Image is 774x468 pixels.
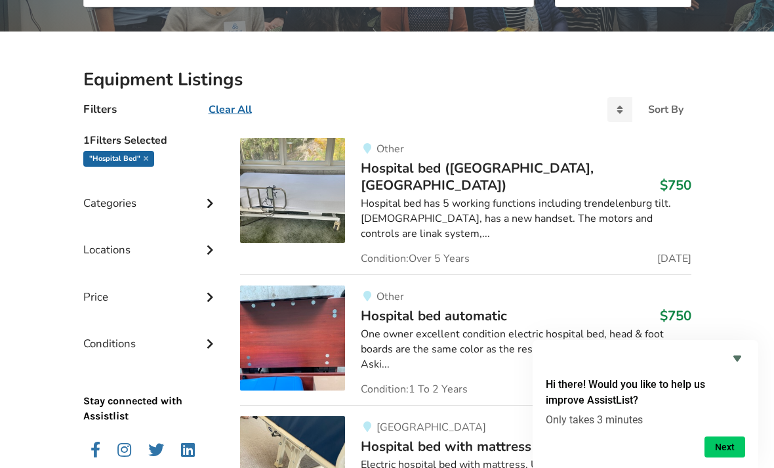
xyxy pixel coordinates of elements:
button: Hide survey [729,351,745,366]
span: Other [377,289,404,304]
div: Conditions [83,310,220,357]
div: Hi there! Would you like to help us improve AssistList? [546,351,745,457]
span: Hospital bed automatic [361,307,507,325]
div: Sort By [648,104,683,115]
h3: $750 [660,307,691,324]
div: Categories [83,170,220,217]
h4: Filters [83,102,117,117]
button: Next question [704,436,745,457]
div: Price [83,264,220,310]
span: [GEOGRAPHIC_DATA] [377,420,486,435]
div: Locations [83,217,220,263]
div: Hospital bed has 5 working functions including trendelenburg tilt. [DEMOGRAPHIC_DATA], has a new ... [361,196,691,242]
p: Stay connected with Assistlist [83,357,220,424]
span: [DATE] [657,253,691,264]
h3: $750 [660,177,691,194]
span: Hospital bed ([GEOGRAPHIC_DATA], [GEOGRAPHIC_DATA]) [361,159,594,194]
h2: Equipment Listings [83,68,691,91]
u: Clear All [209,102,252,117]
span: Condition: Over 5 Years [361,253,470,264]
a: bedroom equipment-hospital bed automaticOtherHospital bed automatic$750One owner excellent condit... [240,274,691,405]
span: Other [377,142,404,156]
img: bedroom equipment-hospital bed automatic [240,286,345,391]
h2: Hi there! Would you like to help us improve AssistList? [546,377,745,408]
a: bedroom equipment-hospital bed (victoria, bc)OtherHospital bed ([GEOGRAPHIC_DATA], [GEOGRAPHIC_DA... [240,138,691,274]
span: Hospital bed with mattress and bed rails [361,437,616,456]
p: Only takes 3 minutes [546,414,745,426]
span: Condition: 1 To 2 Years [361,384,468,394]
img: bedroom equipment-hospital bed (victoria, bc) [240,138,345,243]
div: "Hospital Bed" [83,151,154,167]
div: One owner excellent condition electric hospital bed, head & foot boards are the same color as the... [361,327,691,372]
h5: 1 Filters Selected [83,127,220,151]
